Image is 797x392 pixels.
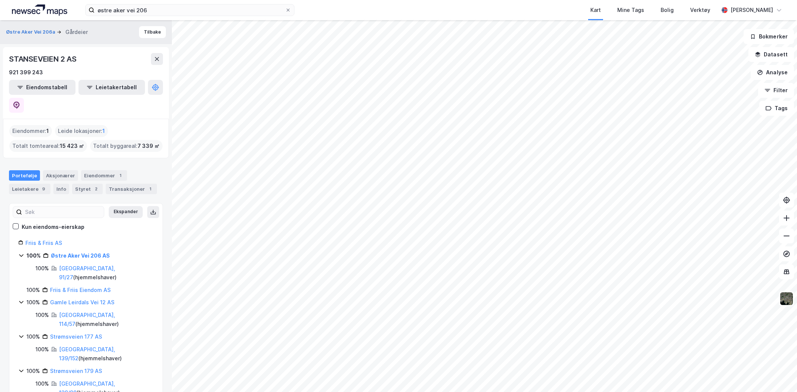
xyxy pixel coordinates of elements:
input: Søk på adresse, matrikkel, gårdeiere, leietakere eller personer [95,4,285,16]
div: ( hjemmelshaver ) [59,264,154,282]
div: 1 [117,172,124,179]
div: 100% [27,286,40,295]
div: 9 [40,185,47,193]
div: 100% [35,379,49,388]
div: ( hjemmelshaver ) [59,345,154,363]
div: 100% [27,298,40,307]
div: Portefølje [9,170,40,181]
iframe: Chat Widget [760,356,797,392]
div: Transaksjoner [106,184,157,194]
input: Søk [22,206,104,218]
div: STANSEVEIEN 2 AS [9,53,78,65]
span: 1 [46,127,49,136]
div: Totalt tomteareal : [9,140,87,152]
div: [PERSON_NAME] [730,6,773,15]
div: 100% [27,367,40,376]
div: Kun eiendoms-eierskap [22,223,84,231]
div: Mine Tags [617,6,644,15]
button: Østre Aker Vei 206a [6,28,57,36]
a: Friis & Friis Eiendom AS [50,287,111,293]
div: Eiendommer [81,170,127,181]
button: Bokmerker [744,29,794,44]
span: 7 339 ㎡ [138,141,160,150]
div: 100% [35,311,49,320]
span: 15 423 ㎡ [60,141,84,150]
div: 921 399 243 [9,68,43,77]
div: Aksjonærer [43,170,78,181]
div: 1 [146,185,154,193]
div: Eiendommer : [9,125,52,137]
button: Ekspander [109,206,143,218]
div: ( hjemmelshaver ) [59,311,154,329]
div: Kart [590,6,601,15]
div: Totalt byggareal : [90,140,163,152]
div: 100% [27,332,40,341]
button: Tilbake [139,26,166,38]
div: 2 [92,185,100,193]
a: Gamle Leirdals Vei 12 AS [50,299,114,305]
div: 100% [35,345,49,354]
a: [GEOGRAPHIC_DATA], 91/27 [59,265,115,280]
div: Bolig [661,6,674,15]
a: Strømsveien 179 AS [50,368,102,374]
div: Leide lokasjoner : [55,125,108,137]
div: Kontrollprogram for chat [760,356,797,392]
a: [GEOGRAPHIC_DATA], 139/152 [59,346,115,361]
img: logo.a4113a55bc3d86da70a041830d287a7e.svg [12,4,67,16]
button: Leietakertabell [78,80,145,95]
div: Leietakere [9,184,50,194]
div: Styret [72,184,103,194]
button: Tags [759,101,794,116]
button: Eiendomstabell [9,80,75,95]
a: Strømsveien 177 AS [50,333,102,340]
div: Verktøy [690,6,710,15]
button: Analyse [751,65,794,80]
span: 1 [102,127,105,136]
div: 100% [27,251,41,260]
a: [GEOGRAPHIC_DATA], 114/57 [59,312,115,327]
img: 9k= [779,292,794,306]
div: Info [53,184,69,194]
button: Datasett [748,47,794,62]
div: Gårdeier [65,28,88,37]
a: Østre Aker Vei 206 AS [51,252,110,259]
a: Friis & Friis AS [25,240,62,246]
button: Filter [758,83,794,98]
div: 100% [35,264,49,273]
